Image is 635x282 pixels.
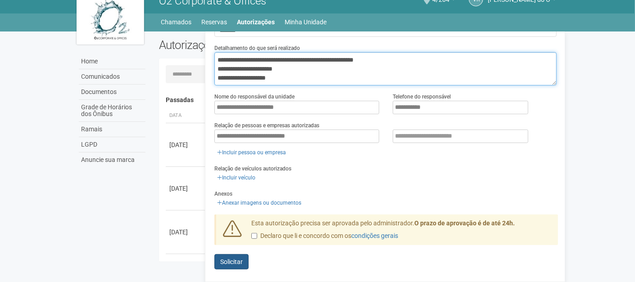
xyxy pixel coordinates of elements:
a: Chamados [161,16,191,28]
a: LGPD [79,137,145,152]
a: Incluir pessoa ou empresa [214,148,289,157]
a: Documentos [79,85,145,100]
strong: O prazo de aprovação é de até 24h. [414,219,515,227]
th: Data [166,108,206,123]
label: Relação de veículos autorizados [214,165,291,173]
a: Reservas [201,16,227,28]
div: Esta autorização precisa ser aprovada pelo administrador. [245,219,558,245]
a: condições gerais [351,232,398,239]
div: [DATE] [169,184,203,193]
a: Anexar imagens ou documentos [214,198,304,208]
span: Solicitar [220,258,243,265]
label: Anexos [214,190,232,198]
a: Ramais [79,122,145,137]
a: Anuncie sua marca [79,152,145,167]
label: Detalhamento do que será realizado [214,44,300,52]
a: Grade de Horários dos Ônibus [79,100,145,122]
label: Nome do responsável da unidade [214,93,295,101]
a: Incluir veículo [214,173,258,183]
label: Declaro que li e concordo com os [251,232,398,241]
label: Telefone do responsável [393,93,451,101]
h2: Autorizações [159,38,352,52]
label: Relação de pessoas e empresas autorizadas [214,121,319,130]
a: Minha Unidade [285,16,327,28]
div: [DATE] [169,140,203,149]
div: [DATE] [169,228,203,237]
h4: Passadas [166,97,552,103]
a: Autorizações [237,16,275,28]
a: Comunicados [79,69,145,85]
a: Home [79,54,145,69]
button: Solicitar [214,254,249,269]
input: Declaro que li e concordo com oscondições gerais [251,233,257,239]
